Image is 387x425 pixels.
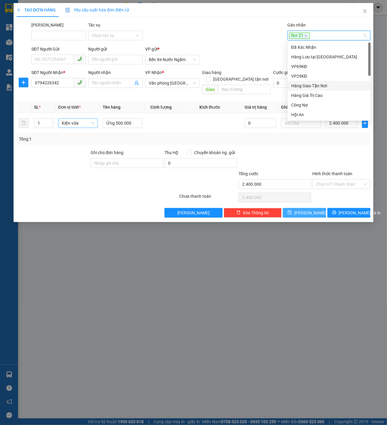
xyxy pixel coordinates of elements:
[327,208,370,218] button: printer[PERSON_NAME] và In
[288,62,371,71] div: VP69KĐ
[164,150,178,155] span: Thu Hộ
[239,171,258,176] span: Tổng cước
[62,119,94,128] span: Kiện vừa
[103,118,142,128] input: VD: Bàn, Ghế
[243,209,269,216] span: Xóa Thông tin
[245,118,276,128] input: 0
[363,9,367,14] span: close
[312,171,352,176] label: Hình thức thanh toán
[224,208,282,218] button: deleteXóa Thông tin
[291,54,367,60] div: Hàng Lưu tại [GEOGRAPHIC_DATA]
[164,208,223,218] button: [PERSON_NAME]
[218,85,271,94] input: Dọc đường
[145,70,162,75] span: VP Nhận
[151,105,172,110] span: Định lượng
[291,102,367,108] div: Công Nợ
[177,209,210,216] span: [PERSON_NAME]
[291,73,367,79] div: VP29KĐ
[199,105,220,110] span: Kích thước
[145,46,200,52] div: VP gửi
[19,80,28,85] span: plus
[236,210,241,215] span: delete
[17,8,56,12] span: TẠO ĐƠN HÀNG
[362,121,368,126] span: plus
[339,209,381,216] span: [PERSON_NAME] và In
[273,70,303,75] label: Cước giao hàng
[65,8,70,13] img: icon
[288,71,371,81] div: VP29KĐ
[357,3,373,20] button: Close
[281,118,321,128] input: Ghi Chú
[283,208,326,218] button: save[PERSON_NAME]
[17,8,21,12] span: plus
[273,78,314,88] input: Cước giao hàng
[288,91,371,100] div: Hàng Giá Trị Cao
[294,209,326,216] span: [PERSON_NAME]
[31,69,86,76] div: SĐT Người Nhận
[77,80,82,85] span: phone
[332,210,336,215] span: printer
[245,105,267,110] span: Giá trị hàng
[91,150,124,155] label: Ghi chú đơn hàng
[88,23,100,27] label: Tác vụ
[362,118,368,128] button: plus
[149,79,196,88] span: Văn phòng Đà Nẵng
[149,55,196,64] span: Bến Xe Nước Ngầm
[88,69,143,76] div: Người nhận
[279,101,323,113] th: Ghi chú
[103,105,120,110] span: Tên hàng
[289,33,310,39] span: Nơ 21
[202,70,221,75] span: Giao hàng
[288,210,292,215] span: save
[179,193,238,203] div: Chưa thanh toán
[304,34,307,37] span: close
[19,136,150,142] div: Tổng: 1
[291,111,367,118] div: Hội An
[288,81,371,91] div: Hàng Giao Tận Nơi
[202,85,218,94] span: Giao
[288,23,306,27] label: Gán nhãn
[77,57,82,61] span: phone
[288,42,371,52] div: Đã Xác Nhận
[291,92,367,99] div: Hàng Giá Trị Cao
[192,149,237,156] span: Chuyển khoản ng. gửi
[19,118,29,128] button: delete
[291,63,367,70] div: VP69KĐ
[31,23,64,27] label: Mã ĐH
[288,52,371,62] div: Hàng Lưu tại Kho ĐN
[19,78,28,87] button: plus
[88,46,143,52] div: Người gửi
[34,105,39,110] span: SL
[291,82,367,89] div: Hàng Giao Tận Nơi
[211,76,271,82] span: [GEOGRAPHIC_DATA] tận nơi
[58,105,81,110] span: Đơn vị tính
[291,44,367,51] div: Đã Xác Nhận
[31,46,86,52] div: SĐT Người Gửi
[311,32,312,39] input: Gán nhãn
[134,81,139,85] span: user-add
[288,110,371,119] div: Hội An
[65,8,129,12] span: Yêu cầu xuất hóa đơn điện tử
[31,31,86,40] input: Mã ĐH
[91,158,164,168] input: Ghi chú đơn hàng
[288,100,371,110] div: Công Nợ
